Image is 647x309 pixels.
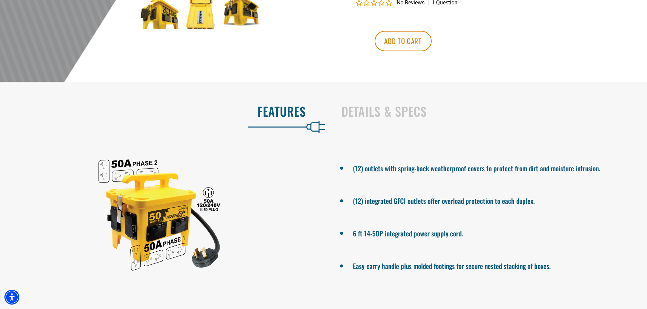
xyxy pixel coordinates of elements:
[353,227,624,239] li: 6 ft 14-50P integrated power supply cord.
[4,290,19,305] div: Accessibility Menu
[353,194,624,206] li: (12) integrated GFCI outlets offer overload protection to each duplex.
[375,31,432,51] button: Add to cart
[341,104,633,118] h2: Details & Specs
[14,104,306,118] h2: Features
[353,259,624,271] li: Easy-carry handle plus molded footings for secure nested stacking of boxes.
[353,161,624,174] li: (12) outlets with spring-back weatherproof covers to protect from dirt and moisture intrusion.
